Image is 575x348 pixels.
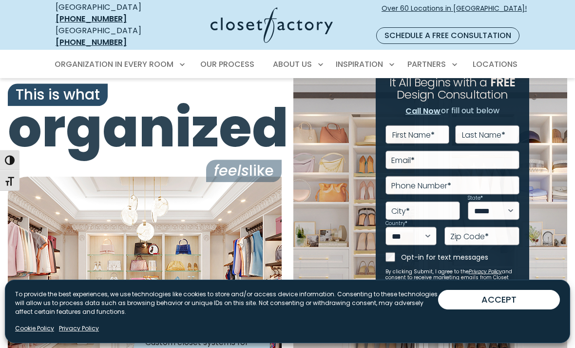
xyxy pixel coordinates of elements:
p: To provide the best experiences, we use technologies like cookies to store and/or access device i... [15,290,438,316]
a: Cookie Policy [15,324,54,333]
span: organized [8,101,282,154]
i: feels [214,160,249,181]
nav: Primary Menu [48,51,527,78]
span: Organization in Every Room [55,59,173,70]
span: Inspiration [336,59,383,70]
a: [PHONE_NUMBER] [56,37,127,48]
span: Partners [407,59,446,70]
span: This is what [8,83,108,106]
a: Privacy Policy [59,324,99,333]
button: ACCEPT [438,290,560,309]
div: [GEOGRAPHIC_DATA] [56,25,162,48]
span: Locations [473,59,517,70]
a: Schedule a Free Consultation [376,27,519,44]
div: [GEOGRAPHIC_DATA] [56,1,162,25]
span: Over 60 Locations in [GEOGRAPHIC_DATA]! [382,3,527,24]
img: Closet Factory Logo [211,7,333,43]
span: About Us [273,59,312,70]
span: Our Process [200,59,254,70]
a: [PHONE_NUMBER] [56,13,127,24]
span: like [206,160,282,182]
